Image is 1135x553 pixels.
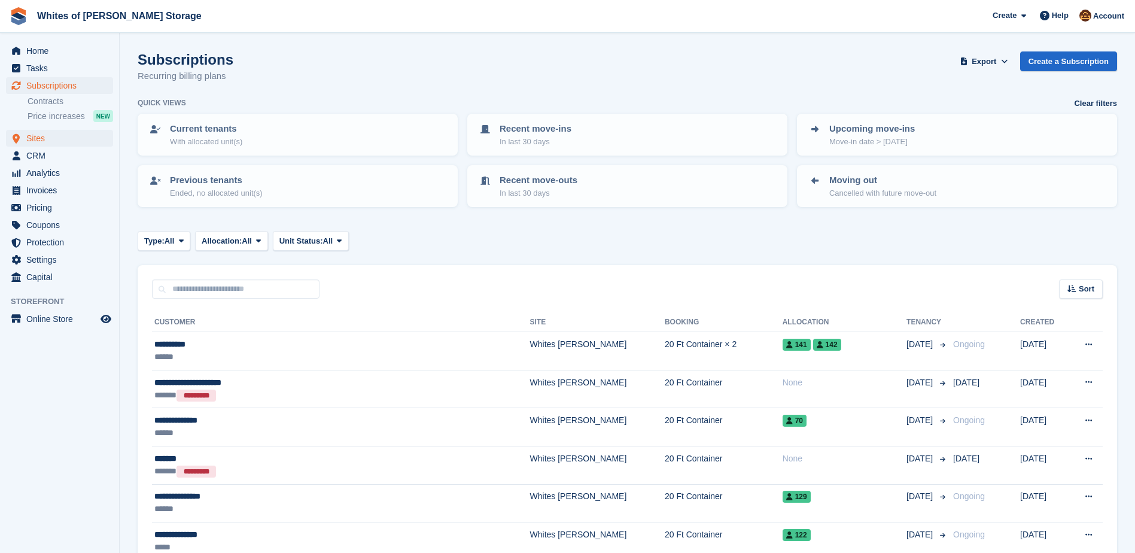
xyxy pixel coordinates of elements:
[665,370,783,408] td: 20 Ft Container
[26,311,98,327] span: Online Store
[139,166,457,206] a: Previous tenants Ended, no allocated unit(s)
[26,130,98,147] span: Sites
[32,6,206,26] a: Whites of [PERSON_NAME] Storage
[783,339,811,351] span: 141
[6,165,113,181] a: menu
[6,269,113,285] a: menu
[6,182,113,199] a: menu
[1074,98,1117,110] a: Clear filters
[665,484,783,522] td: 20 Ft Container
[144,235,165,247] span: Type:
[829,174,936,187] p: Moving out
[783,452,906,465] div: None
[273,231,349,251] button: Unit Status: All
[1020,332,1068,370] td: [DATE]
[6,251,113,268] a: menu
[665,446,783,484] td: 20 Ft Container
[953,415,985,425] span: Ongoing
[1020,51,1117,71] a: Create a Subscription
[26,77,98,94] span: Subscriptions
[99,312,113,326] a: Preview store
[500,187,577,199] p: In last 30 days
[242,235,252,247] span: All
[829,136,915,148] p: Move-in date > [DATE]
[783,313,906,332] th: Allocation
[323,235,333,247] span: All
[1093,10,1124,22] span: Account
[665,408,783,446] td: 20 Ft Container
[1052,10,1069,22] span: Help
[993,10,1017,22] span: Create
[906,452,935,465] span: [DATE]
[530,408,665,446] td: Whites [PERSON_NAME]
[6,130,113,147] a: menu
[279,235,323,247] span: Unit Status:
[953,378,979,387] span: [DATE]
[170,136,242,148] p: With allocated unit(s)
[953,339,985,349] span: Ongoing
[500,174,577,187] p: Recent move-outs
[1020,408,1068,446] td: [DATE]
[26,199,98,216] span: Pricing
[195,231,268,251] button: Allocation: All
[906,338,935,351] span: [DATE]
[10,7,28,25] img: stora-icon-8386f47178a22dfd0bd8f6a31ec36ba5ce8667c1dd55bd0f319d3a0aa187defe.svg
[26,42,98,59] span: Home
[138,231,190,251] button: Type: All
[6,77,113,94] a: menu
[26,234,98,251] span: Protection
[906,490,935,503] span: [DATE]
[1020,313,1068,332] th: Created
[1020,446,1068,484] td: [DATE]
[170,122,242,136] p: Current tenants
[813,339,841,351] span: 142
[665,332,783,370] td: 20 Ft Container × 2
[798,115,1116,154] a: Upcoming move-ins Move-in date > [DATE]
[26,217,98,233] span: Coupons
[530,446,665,484] td: Whites [PERSON_NAME]
[530,484,665,522] td: Whites [PERSON_NAME]
[28,96,113,107] a: Contracts
[829,187,936,199] p: Cancelled with future move-out
[906,313,948,332] th: Tenancy
[28,111,85,122] span: Price increases
[958,51,1011,71] button: Export
[6,311,113,327] a: menu
[906,528,935,541] span: [DATE]
[138,51,233,68] h1: Subscriptions
[93,110,113,122] div: NEW
[152,313,530,332] th: Customer
[1079,10,1091,22] img: Eddie White
[26,165,98,181] span: Analytics
[26,60,98,77] span: Tasks
[6,147,113,164] a: menu
[6,42,113,59] a: menu
[829,122,915,136] p: Upcoming move-ins
[530,332,665,370] td: Whites [PERSON_NAME]
[165,235,175,247] span: All
[953,530,985,539] span: Ongoing
[783,529,811,541] span: 122
[1079,283,1094,295] span: Sort
[26,147,98,164] span: CRM
[906,376,935,389] span: [DATE]
[530,313,665,332] th: Site
[6,60,113,77] a: menu
[953,491,985,501] span: Ongoing
[138,98,186,108] h6: Quick views
[783,415,807,427] span: 70
[170,174,263,187] p: Previous tenants
[665,313,783,332] th: Booking
[1020,484,1068,522] td: [DATE]
[138,69,233,83] p: Recurring billing plans
[6,234,113,251] a: menu
[1020,370,1068,408] td: [DATE]
[783,376,906,389] div: None
[26,182,98,199] span: Invoices
[500,122,571,136] p: Recent move-ins
[798,166,1116,206] a: Moving out Cancelled with future move-out
[972,56,996,68] span: Export
[530,370,665,408] td: Whites [PERSON_NAME]
[783,491,811,503] span: 129
[11,296,119,308] span: Storefront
